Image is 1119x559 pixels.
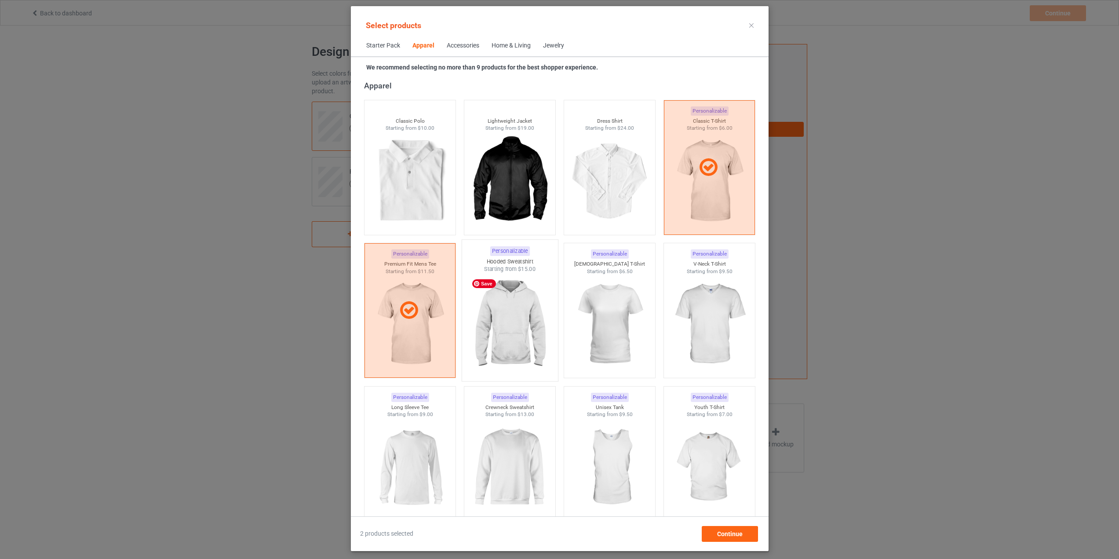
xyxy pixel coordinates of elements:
span: $13.00 [518,411,534,417]
span: Save [472,279,496,288]
div: Personalizable [491,393,529,402]
img: regular.jpg [470,418,549,517]
div: Unisex Tank [564,404,655,411]
div: V-Neck T-Shirt [663,260,755,268]
div: Lightweight Jacket [464,117,555,125]
div: Starting from [564,411,655,418]
div: Starting from [564,268,655,275]
strong: We recommend selecting no more than 9 products for the best shopper experience. [366,64,598,71]
span: $9.50 [619,411,632,417]
div: Hooded Sweatshirt [462,258,558,265]
img: regular.jpg [370,418,449,517]
div: Long Sleeve Tee [364,404,456,411]
div: Starting from [462,266,558,273]
div: Starting from [364,411,456,418]
span: 2 products selected [360,530,413,538]
div: Dress Shirt [564,117,655,125]
img: regular.jpg [570,132,649,230]
span: Select products [366,21,421,30]
img: regular.jpg [670,275,748,373]
span: $24.00 [617,125,634,131]
img: regular.jpg [370,132,449,230]
div: Classic Polo [364,117,456,125]
div: Youth T-Shirt [663,404,755,411]
span: $7.00 [718,411,732,417]
div: Apparel [412,41,434,50]
div: Starting from [464,124,555,132]
div: Personalizable [391,393,429,402]
div: Accessories [447,41,479,50]
div: Personalizable [590,393,628,402]
div: Personalizable [590,249,628,259]
span: $10.00 [418,125,434,131]
span: $6.50 [619,268,632,274]
div: Starting from [364,124,456,132]
div: Jewelry [543,41,564,50]
img: regular.jpg [570,275,649,373]
img: regular.jpg [570,418,649,517]
span: $19.00 [518,125,534,131]
div: Continue [701,526,758,542]
img: regular.jpg [470,132,549,230]
div: Apparel [364,80,759,91]
div: Personalizable [490,246,529,256]
div: Starting from [464,411,555,418]
div: Personalizable [690,249,728,259]
img: regular.jpg [468,273,551,376]
div: [DEMOGRAPHIC_DATA] T-Shirt [564,260,655,268]
div: Starting from [663,411,755,418]
div: Crewneck Sweatshirt [464,404,555,411]
span: Starter Pack [360,35,406,56]
span: Continue [717,530,742,537]
div: Personalizable [690,393,728,402]
img: regular.jpg [670,418,748,517]
div: Home & Living [492,41,531,50]
span: $15.00 [518,266,535,273]
span: $9.50 [718,268,732,274]
div: Starting from [663,268,755,275]
div: Starting from [564,124,655,132]
span: $9.00 [419,411,433,417]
